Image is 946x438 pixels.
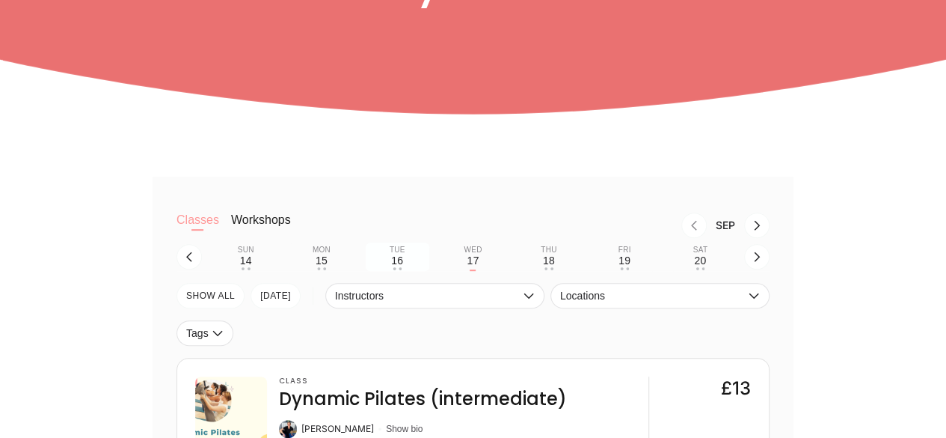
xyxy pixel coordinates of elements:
[186,327,209,339] span: Tags
[390,246,405,255] div: Tue
[279,387,567,411] h4: Dynamic Pilates (intermediate)
[707,219,744,231] div: Month Sep
[618,255,630,267] div: 19
[694,255,706,267] div: 20
[242,267,251,270] div: • •
[543,255,555,267] div: 18
[335,290,520,302] span: Instructors
[238,246,254,255] div: Sun
[176,213,219,243] button: Classes
[315,213,770,238] nav: Month switch
[313,246,331,255] div: Mon
[393,267,402,270] div: • •
[251,283,301,308] button: [DATE]
[550,283,770,308] button: Locations
[316,255,328,267] div: 15
[693,246,707,255] div: Sat
[560,290,745,302] span: Locations
[618,246,631,255] div: Fri
[231,213,291,243] button: Workshops
[176,320,233,346] button: Tags
[325,283,544,308] button: Instructors
[176,283,245,308] button: SHOW All
[620,267,629,270] div: • •
[541,246,556,255] div: Thu
[386,423,423,435] button: Show bio
[467,255,479,267] div: 17
[464,246,482,255] div: Wed
[240,255,252,267] div: 14
[317,267,326,270] div: • •
[279,420,297,438] img: Svenja O'Connor
[391,255,403,267] div: 16
[695,267,704,270] div: • •
[681,213,707,238] button: Previous month, Aug
[744,213,770,238] button: Next month, Oct
[544,267,553,270] div: • •
[279,377,567,386] h3: Class
[301,423,374,435] div: [PERSON_NAME]
[721,377,751,401] div: £13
